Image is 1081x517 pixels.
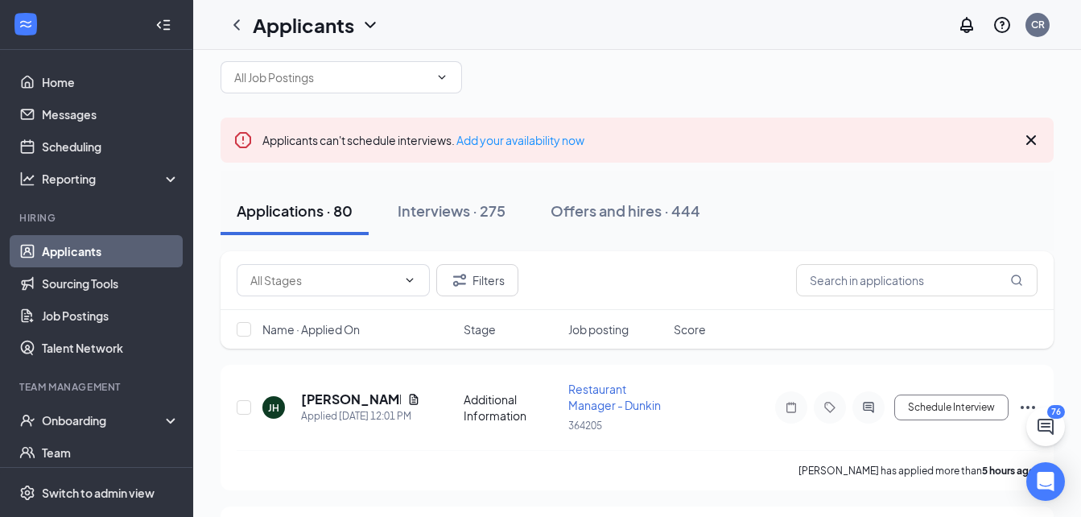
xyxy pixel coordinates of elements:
svg: Error [233,130,253,150]
div: Applied [DATE] 12:01 PM [301,408,420,424]
svg: Document [407,393,420,406]
div: Switch to admin view [42,485,155,501]
button: Schedule Interview [894,395,1009,420]
svg: ChevronDown [403,274,416,287]
div: CR [1031,18,1045,31]
a: Team [42,436,179,469]
svg: Notifications [957,15,976,35]
a: Scheduling [42,130,179,163]
svg: ChatActive [1036,417,1055,436]
a: Applicants [42,235,179,267]
p: [PERSON_NAME] has applied more than . [798,464,1038,478]
svg: Analysis [19,171,35,187]
svg: Settings [19,485,35,501]
a: Messages [42,98,179,130]
span: Job posting [568,321,629,337]
div: Onboarding [42,412,166,428]
a: Sourcing Tools [42,267,179,300]
svg: ChevronDown [435,71,448,84]
svg: MagnifyingGlass [1010,274,1023,287]
div: Offers and hires · 444 [551,201,700,221]
input: Search in applications [796,264,1038,296]
span: Stage [464,321,496,337]
svg: WorkstreamLogo [18,16,34,32]
div: JH [268,401,279,415]
h5: [PERSON_NAME] [301,391,401,408]
svg: Collapse [155,17,171,33]
svg: Filter [450,271,469,290]
span: Name · Applied On [262,321,360,337]
input: All Job Postings [234,68,429,86]
svg: Note [782,401,801,414]
svg: ChevronLeft [227,15,246,35]
svg: UserCheck [19,412,35,428]
div: Applications · 80 [237,201,353,221]
svg: QuestionInfo [992,15,1012,35]
svg: Cross [1021,130,1041,150]
div: Team Management [19,380,176,394]
button: ChatActive [1026,407,1065,446]
span: Applicants can't schedule interviews. [262,133,584,147]
div: Reporting [42,171,180,187]
a: Job Postings [42,300,179,332]
svg: Tag [820,401,840,414]
a: Home [42,66,179,98]
a: Add your availability now [456,133,584,147]
div: Additional Information [464,391,559,424]
a: Talent Network [42,332,179,364]
span: 364205 [568,420,602,432]
div: Hiring [19,211,176,225]
div: Interviews · 275 [398,201,505,221]
button: Filter Filters [436,264,518,296]
h1: Applicants [253,11,354,39]
svg: ChevronDown [361,15,380,35]
div: Open Intercom Messenger [1026,462,1065,501]
span: Restaurant Manager - Dunkin [568,382,661,412]
svg: Ellipses [1018,398,1038,417]
input: All Stages [250,271,397,289]
div: 76 [1047,405,1065,419]
b: 5 hours ago [982,465,1035,477]
span: Score [674,321,706,337]
svg: ActiveChat [859,401,878,414]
